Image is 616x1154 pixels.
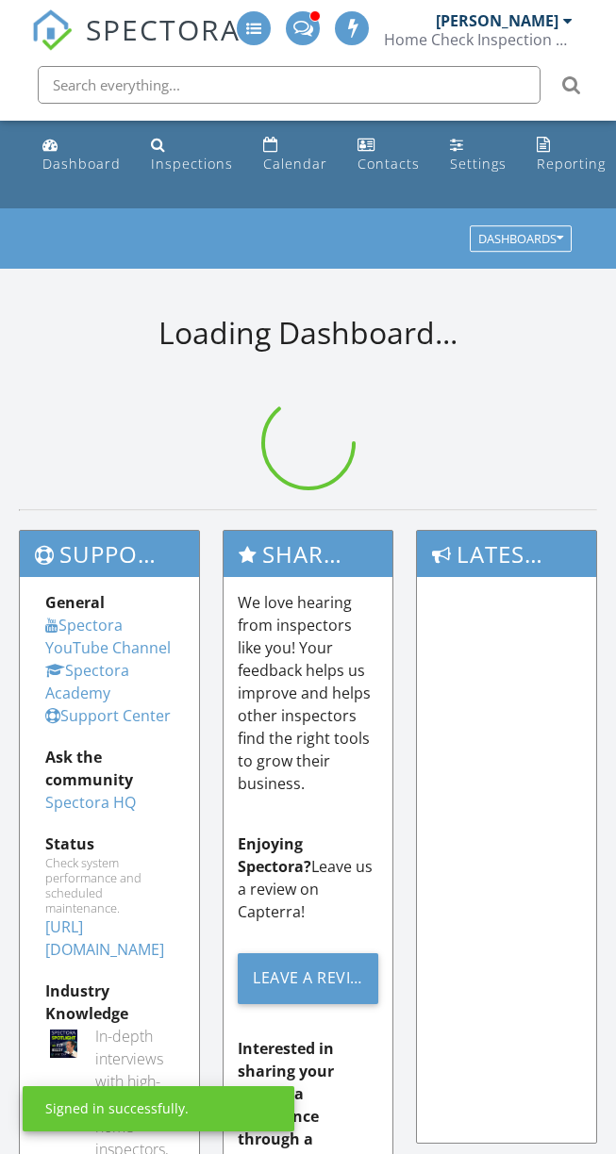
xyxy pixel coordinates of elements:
img: Spectoraspolightmain [50,1030,77,1057]
a: Reporting [529,128,613,182]
div: Check system performance and scheduled maintenance. [45,855,174,915]
p: Leave us a review on Capterra! [238,833,377,923]
div: Dashboard [42,155,121,173]
a: Spectora Academy [45,660,129,703]
a: Spectora YouTube Channel [45,615,171,658]
div: Industry Knowledge [45,980,174,1025]
a: Contacts [350,128,427,182]
img: The Best Home Inspection Software - Spectora [31,9,73,51]
a: [URL][DOMAIN_NAME] [45,916,164,960]
div: Calendar [263,155,327,173]
h3: Share Your Spectora Experience [224,531,391,577]
div: Leave a Review [238,953,377,1004]
div: Contacts [358,155,420,173]
div: Reporting [537,155,606,173]
a: Support Center [45,705,171,726]
span: SPECTORA [86,9,241,49]
a: Spectora HQ [45,792,136,813]
div: Inspections [151,155,233,173]
div: Signed in successfully. [45,1099,189,1118]
a: Inspections [143,128,241,182]
a: Leave a Review [238,938,377,1018]
a: Calendar [256,128,335,182]
div: Status [45,833,174,855]
h3: Support [20,531,199,577]
h3: Latest Updates [417,531,596,577]
a: Settings [442,128,514,182]
div: Ask the community [45,746,174,791]
strong: General [45,592,105,613]
div: Settings [450,155,507,173]
div: Home Check Inspection Group [384,30,573,49]
a: SPECTORA [31,25,241,65]
a: Dashboard [35,128,128,182]
input: Search everything... [38,66,541,104]
p: We love hearing from inspectors like you! Your feedback helps us improve and helps other inspecto... [238,591,377,795]
strong: Enjoying Spectora? [238,833,311,877]
div: [PERSON_NAME] [436,11,558,30]
button: Dashboards [470,226,572,253]
div: Dashboards [478,233,563,246]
